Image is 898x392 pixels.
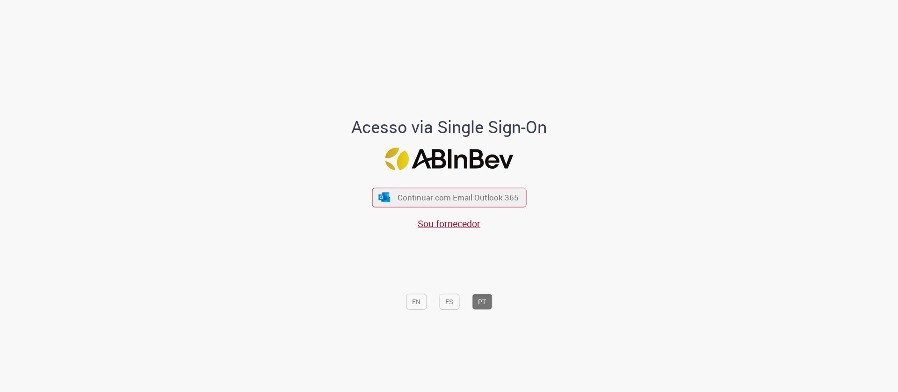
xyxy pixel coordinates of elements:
img: Logo ABInBev [385,147,513,170]
button: PT [472,294,492,310]
button: ícone Azure/Microsoft 360 Continuar com Email Outlook 365 [372,188,526,207]
span: Continuar com Email Outlook 365 [398,192,519,203]
button: EN [406,294,427,310]
h1: Acesso via Single Sign-On [319,118,579,136]
img: ícone Azure/Microsoft 360 [378,192,391,202]
button: ES [439,294,459,310]
a: Sou fornecedor [418,217,480,229]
